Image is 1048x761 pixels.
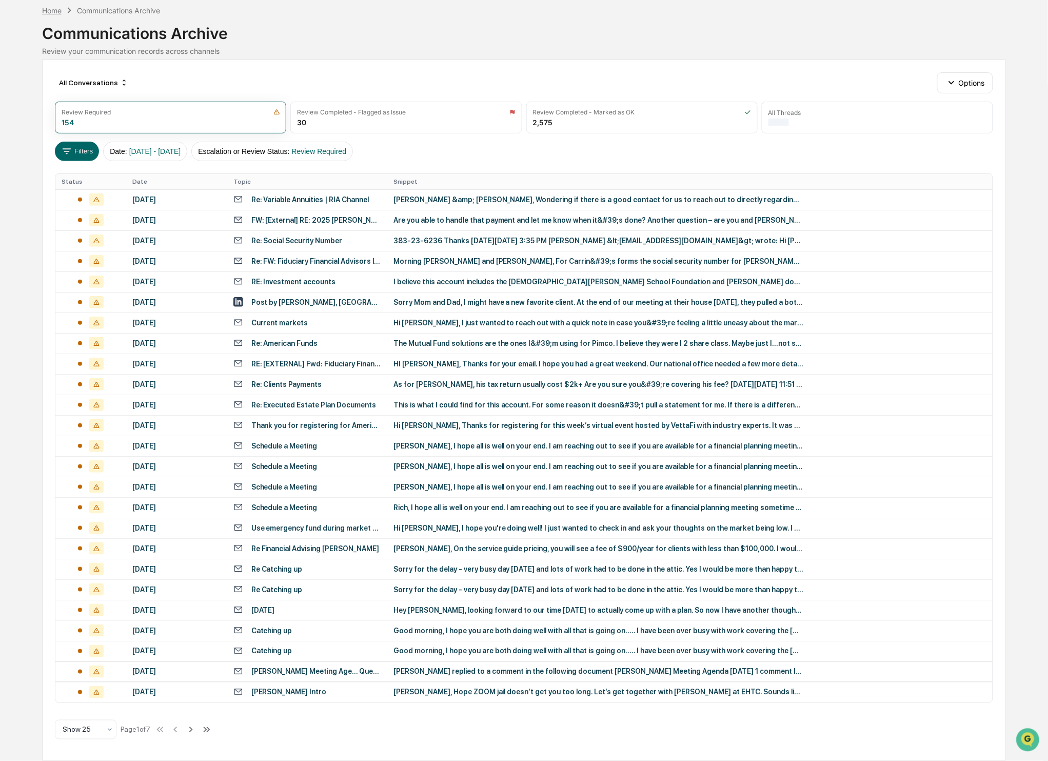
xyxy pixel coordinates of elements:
[251,278,336,286] div: RE: Investment accounts
[387,174,993,189] th: Snippet
[132,339,221,347] div: [DATE]
[132,401,221,409] div: [DATE]
[227,174,387,189] th: Topic
[393,606,804,614] div: Hey [PERSON_NAME], looking forward to our time [DATE] to actually come up with a plan. So now I h...
[393,360,804,368] div: HI [PERSON_NAME], Thanks for your email. I hope you had a great weekend. Our national office need...
[132,442,221,450] div: [DATE]
[132,647,221,655] div: [DATE]
[132,278,221,286] div: [DATE]
[10,150,18,158] div: 🔎
[393,216,804,224] div: Are you able to handle that payment and let me know when it&#39;s done? Another question – are yo...
[393,237,804,245] div: 383-23-6236 Thanks [DATE][DATE] 3:35 PM [PERSON_NAME] &lt;[EMAIL_ADDRESS][DOMAIN_NAME]&gt; wrote:...
[191,142,353,161] button: Escalation or Review Status:Review Required
[297,118,306,127] div: 30
[42,6,62,15] div: Home
[393,565,804,573] div: Sorry for the delay - very busy day [DATE] and lots of work had to be done in the attic. Yes I wo...
[251,606,275,614] div: [DATE]
[55,142,100,161] button: Filters
[132,483,221,491] div: [DATE]
[132,298,221,306] div: [DATE]
[35,89,130,97] div: We're available if you need us!
[132,668,221,676] div: [DATE]
[251,360,381,368] div: RE: [EXTERNAL] Fwd: Fiduciary Financial Advisors
[251,627,292,635] div: Catching up
[393,668,804,676] div: [PERSON_NAME] replied to a comment in the following document [PERSON_NAME] Meeting Agenda [DATE] ...
[393,647,804,655] div: Good morning, I hope you are both doing well with all that is going on….. I have been over busy w...
[27,47,169,57] input: Clear
[251,565,303,573] div: Re Catching up
[393,503,804,512] div: Rich, I hope all is well on your end. I am reaching out to see if you are available for a financi...
[745,109,751,115] img: icon
[393,688,804,696] div: [PERSON_NAME], Hope ZOOM jail doesn’t get you too long. Let’s get together with [PERSON_NAME] at ...
[42,47,1006,55] div: Review your communication records across channels
[132,565,221,573] div: [DATE]
[509,109,516,115] img: icon
[393,421,804,430] div: Hi [PERSON_NAME], Thanks for registering for this week’s virtual event hosted by VettaFi with ind...
[251,339,318,347] div: Re: American Funds
[251,668,381,676] div: [PERSON_NAME] Meeting Age... Question for [PERSON_NAME]
[10,79,29,97] img: 1746055101610-c473b297-6a78-478c-a979-82029cc54cd1
[35,79,168,89] div: Start new chat
[393,586,804,594] div: Sorry for the delay - very busy day [DATE] and lots of work had to be done in the attic. Yes I wo...
[121,726,150,734] div: Page 1 of 7
[129,147,181,155] span: [DATE] - [DATE]
[77,6,160,15] div: Communications Archive
[132,688,221,696] div: [DATE]
[21,149,65,159] span: Data Lookup
[251,586,303,594] div: Re Catching up
[533,108,635,116] div: Review Completed - Marked as OK
[6,145,69,163] a: 🔎Data Lookup
[74,130,83,139] div: 🗄️
[393,319,804,327] div: Hi [PERSON_NAME], I just wanted to reach out with a quick note in case you&#39;re feeling a littl...
[251,216,381,224] div: FW: [External] RE: 2025 [PERSON_NAME] Golf Tournament Scholarship funds
[251,442,318,450] div: Schedule a Meeting
[251,462,318,471] div: Schedule a Meeting
[126,174,227,189] th: Date
[62,108,111,116] div: Review Required
[393,196,804,204] div: [PERSON_NAME] &amp; [PERSON_NAME], Wondering if there is a good contact for us to reach out to di...
[251,688,327,696] div: [PERSON_NAME] Intro
[70,125,131,144] a: 🗄️Attestations
[132,606,221,614] div: [DATE]
[297,108,406,116] div: Review Completed - Flagged as Issue
[132,524,221,532] div: [DATE]
[393,380,804,388] div: As for [PERSON_NAME], his tax return usually cost $2k+ Are you sure you&#39;re covering his fee? ...
[132,380,221,388] div: [DATE]
[251,196,369,204] div: Re: Variable Annuities | RIA Channel
[132,196,221,204] div: [DATE]
[132,462,221,471] div: [DATE]
[251,401,377,409] div: Re: Executed Estate Plan Documents
[393,401,804,409] div: This is what I could find for this account. For some reason it doesn&#39;t pull a statement for m...
[937,72,993,93] button: Options
[72,173,124,182] a: Powered byPylon
[132,544,221,553] div: [DATE]
[132,421,221,430] div: [DATE]
[10,22,187,38] p: How can we help?
[393,627,804,635] div: Good morning, I hope you are both doing well with all that is going on….. I have been over busy w...
[10,130,18,139] div: 🖐️
[393,339,804,347] div: The Mutual Fund solutions are the ones I&#39;m using for Pimco. I believe they were I 2 share cla...
[132,237,221,245] div: [DATE]
[251,544,380,553] div: Re Financial Advising [PERSON_NAME]
[292,147,347,155] span: Review Required
[251,257,381,265] div: Re: FW: Fiduciary Financial Advisors l Adding Viewing Only Authorization
[132,503,221,512] div: [DATE]
[393,544,804,553] div: [PERSON_NAME], On the service guide pricing, you will see a fee of $900/year for clients with les...
[251,380,322,388] div: Re: Clients Payments
[393,257,804,265] div: Morning [PERSON_NAME] and [PERSON_NAME], For Carrin&#39;s forms the social security number for [P...
[6,125,70,144] a: 🖐️Preclearance
[251,421,381,430] div: Thank you for registering for Americas Industrial Revival The Role of Infrastructure Development ...
[251,237,343,245] div: Re: Social Security Number
[62,118,74,127] div: 154
[132,257,221,265] div: [DATE]
[273,109,280,115] img: icon
[251,503,318,512] div: Schedule a Meeting
[55,74,132,91] div: All Conversations
[174,82,187,94] button: Start new chat
[132,319,221,327] div: [DATE]
[251,298,381,306] div: Post by [PERSON_NAME], [GEOGRAPHIC_DATA]
[42,16,1006,43] div: Communications Archive
[393,278,804,286] div: I believe this account includes the [DEMOGRAPHIC_DATA][PERSON_NAME] School Foundation and [PERSON...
